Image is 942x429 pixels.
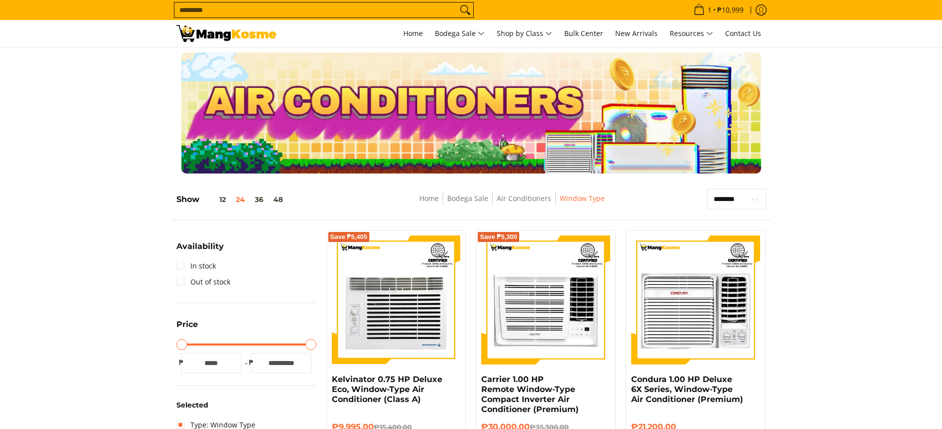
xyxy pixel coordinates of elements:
[176,242,224,250] span: Availability
[670,27,713,40] span: Resources
[176,320,198,336] summary: Open
[691,4,747,15] span: •
[564,28,603,38] span: Bulk Center
[231,195,250,203] button: 24
[176,274,230,290] a: Out of stock
[497,27,552,40] span: Shop by Class
[481,235,610,364] img: Carrier 1.00 HP Remote Window-Type Compact Inverter Air Conditioner (Premium)
[481,374,579,414] a: Carrier 1.00 HP Remote Window-Type Compact Inverter Air Conditioner (Premium)
[176,194,288,204] h5: Show
[176,258,216,274] a: In stock
[497,193,551,203] a: Air Conditioners
[403,28,423,38] span: Home
[615,28,658,38] span: New Arrivals
[706,6,713,13] span: 1
[560,192,605,205] span: Window Type
[176,242,224,258] summary: Open
[430,20,490,47] a: Bodega Sale
[419,193,439,203] a: Home
[447,193,488,203] a: Bodega Sale
[631,235,760,364] img: Condura 1.00 HP Deluxe 6X Series, Window-Type Air Conditioner (Premium)
[665,20,718,47] a: Resources
[559,20,608,47] a: Bulk Center
[286,20,766,47] nav: Main Menu
[631,374,743,404] a: Condura 1.00 HP Deluxe 6X Series, Window-Type Air Conditioner (Premium)
[330,234,368,240] span: Save ₱5,405
[492,20,557,47] a: Shop by Class
[176,401,316,410] h6: Selected
[457,2,473,17] button: Search
[250,195,268,203] button: 36
[435,27,485,40] span: Bodega Sale
[480,234,517,240] span: Save ₱5,300
[332,374,442,404] a: Kelvinator 0.75 HP Deluxe Eco, Window-Type Air Conditioner (Class A)
[199,195,231,203] button: 12
[246,357,256,367] span: ₱
[268,195,288,203] button: 48
[176,320,198,328] span: Price
[332,235,461,364] img: Kelvinator 0.75 HP Deluxe Eco, Window-Type Air Conditioner (Class A)
[176,25,276,42] img: Bodega Sale Aircon l Mang Kosme: Home Appliances Warehouse Sale Window Type
[176,357,186,367] span: ₱
[398,20,428,47] a: Home
[720,20,766,47] a: Contact Us
[716,6,745,13] span: ₱10,999
[351,192,673,215] nav: Breadcrumbs
[610,20,663,47] a: New Arrivals
[725,28,761,38] span: Contact Us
